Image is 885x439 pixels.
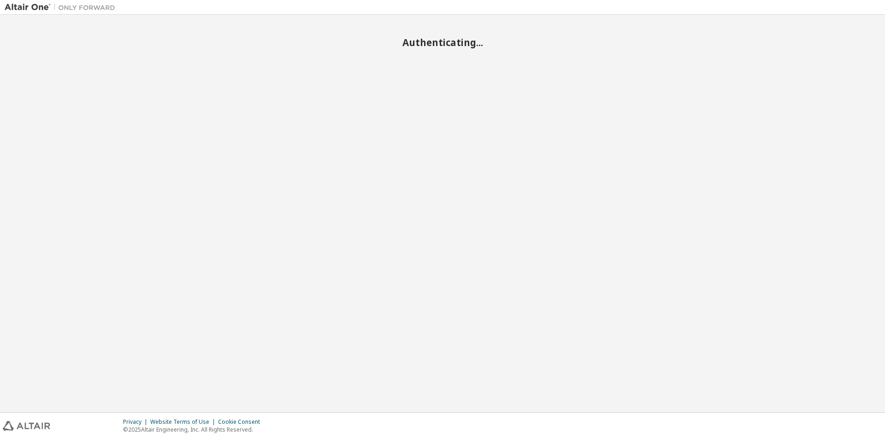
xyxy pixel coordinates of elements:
div: Cookie Consent [218,418,265,426]
h2: Authenticating... [5,36,880,48]
img: Altair One [5,3,120,12]
div: Privacy [123,418,150,426]
img: altair_logo.svg [3,421,50,431]
div: Website Terms of Use [150,418,218,426]
p: © 2025 Altair Engineering, Inc. All Rights Reserved. [123,426,265,433]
